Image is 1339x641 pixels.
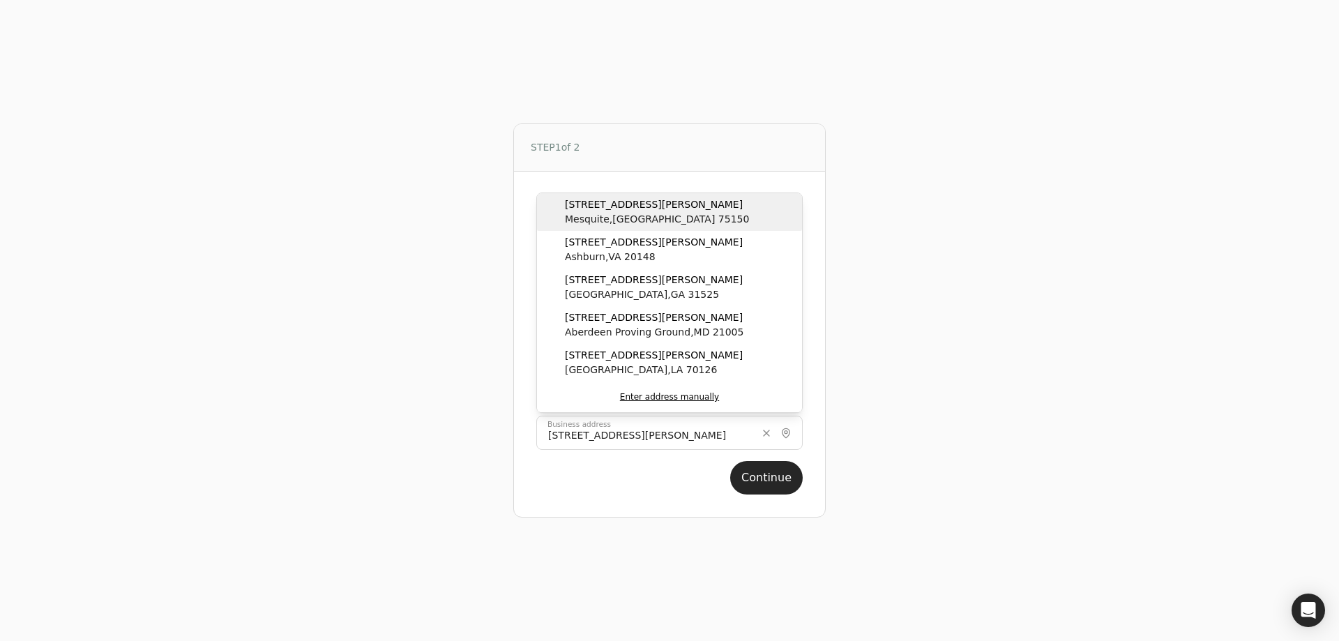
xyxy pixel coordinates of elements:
[565,363,743,377] span: [GEOGRAPHIC_DATA] , LA 70126
[565,348,743,363] span: [STREET_ADDRESS][PERSON_NAME]
[730,461,803,495] button: Continue
[565,273,743,287] span: [STREET_ADDRESS][PERSON_NAME]
[565,197,749,212] span: [STREET_ADDRESS][PERSON_NAME]
[537,193,802,412] div: Suggestions
[565,212,749,227] span: Mesquite , [GEOGRAPHIC_DATA] 75150
[531,140,580,155] span: STEP 1 of 2
[565,250,743,264] span: Ashburn , VA 20148
[565,310,743,325] span: [STREET_ADDRESS][PERSON_NAME]
[537,382,802,412] button: Enter address manually
[565,325,743,340] span: Aberdeen Proving Ground , MD 21005
[565,287,743,302] span: [GEOGRAPHIC_DATA] , GA 31525
[565,235,743,250] span: [STREET_ADDRESS][PERSON_NAME]
[1292,594,1325,627] div: Open Intercom Messenger
[547,419,611,430] label: Business address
